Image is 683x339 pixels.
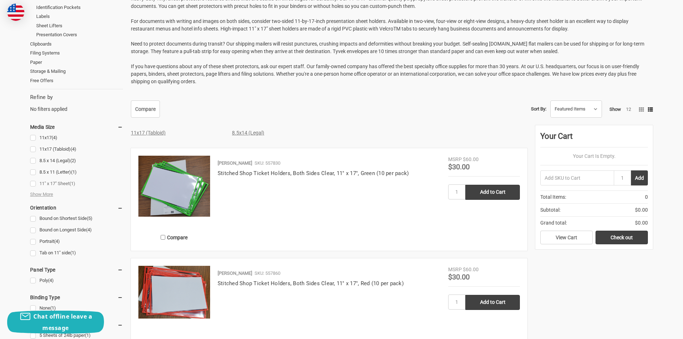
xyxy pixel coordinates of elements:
[645,193,648,201] span: 0
[540,219,567,227] span: Grand total:
[30,156,123,166] a: 8.5 x 14 (Legal)
[70,250,76,255] span: (1)
[131,100,160,118] a: Compare
[70,181,75,186] span: (1)
[54,239,60,244] span: (4)
[255,270,280,277] p: SKU: 557860
[161,235,165,240] input: Compare
[131,130,166,136] a: 11x17 (Tabloid)
[635,219,648,227] span: $0.00
[30,123,123,131] h5: Media Size
[30,203,123,212] h5: Orientation
[218,270,252,277] p: [PERSON_NAME]
[635,206,648,214] span: $0.00
[131,40,653,55] p: Need to protect documents during transit? Our shipping mailers will resist punctures, crushing im...
[30,145,123,154] a: 11x17 (Tabloid)
[531,104,546,114] label: Sort By:
[218,170,409,176] a: Stitched Shop Ticket Holders, Both Sides Clear, 11" x 17", Green (10 per pack)
[596,231,648,244] a: Check out
[71,146,76,152] span: (4)
[131,63,653,85] p: If you have questions about any of these sheet protectors, ask our expert staff. Our family-owned...
[463,267,479,272] span: $60.00
[138,266,210,318] img: Stitched Shop Ticket Holders, Both Sides Clear, 11" x 17", Red
[30,48,123,58] a: Filing Systems
[70,158,76,163] span: (2)
[448,273,470,281] span: $30.00
[30,93,123,113] div: No filters applied
[138,266,210,338] a: Stitched Shop Ticket Holders, Both Sides Clear, 11" x 17", Red
[463,156,479,162] span: $60.00
[52,135,57,140] span: (4)
[465,295,520,310] input: Add to Cart
[631,170,648,185] button: Add
[131,18,653,33] p: For documents with writing and images on both sides, consider two-sided 11-by-17-inch presentatio...
[218,280,404,287] a: Stitched Shop Ticket Holders, Both Sides Clear, 11" x 17", Red (10 per pack)
[540,170,614,185] input: Add SKU to Cart
[138,231,210,243] label: Compare
[30,58,123,67] a: Paper
[448,266,462,273] div: MSRP
[36,3,123,12] a: Identification Pockets
[30,225,123,235] a: Bound on Longest Side
[30,168,123,177] a: 8.5 x 11 (Letter)
[36,21,123,30] a: Sheet Lifters
[30,237,123,246] a: Portrait
[465,185,520,200] input: Add to Cart
[540,231,593,244] a: View Cart
[30,303,123,313] a: None
[30,248,123,258] a: Tab on 11" side
[86,227,92,232] span: (4)
[36,30,123,39] a: Presentation Covers
[87,216,93,221] span: (5)
[610,107,621,112] span: Show
[448,156,462,163] div: MSRP
[540,206,560,214] span: Subtotal:
[30,265,123,274] h5: Panel Type
[30,276,123,286] a: Poly
[30,191,53,198] span: Show More
[540,193,566,201] span: Total Items:
[138,156,210,217] img: Stitched Shop Ticket Holders, Both Sides Clear, 11" x 17", Green
[30,76,123,85] a: Free Offers
[33,312,92,332] span: Chat offline leave a message
[71,169,77,175] span: (1)
[30,67,123,76] a: Storage & Mailing
[218,160,252,167] p: [PERSON_NAME]
[448,163,470,171] span: $30.00
[30,214,123,223] a: Bound on Shortest Side
[255,160,280,167] p: SKU: 557830
[48,278,54,283] span: (4)
[138,156,210,227] a: Stitched Shop Ticket Holders, Both Sides Clear, 11" x 17", Green
[30,39,123,49] a: Clipboards
[540,130,648,147] div: Your Cart
[7,311,104,334] button: Chat offline leave a message
[30,293,123,302] h5: Binding Type
[50,305,56,311] span: (1)
[540,152,648,160] p: Your Cart Is Empty.
[626,107,631,112] a: 12
[30,93,123,102] h5: Refine by
[85,333,91,338] span: (1)
[30,133,123,143] a: 11x17
[36,12,123,21] a: Labels
[30,179,123,189] a: 11" x 17" Sheet
[7,4,24,21] img: duty and tax information for United States
[232,130,264,136] a: 8.5x14 (Legal)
